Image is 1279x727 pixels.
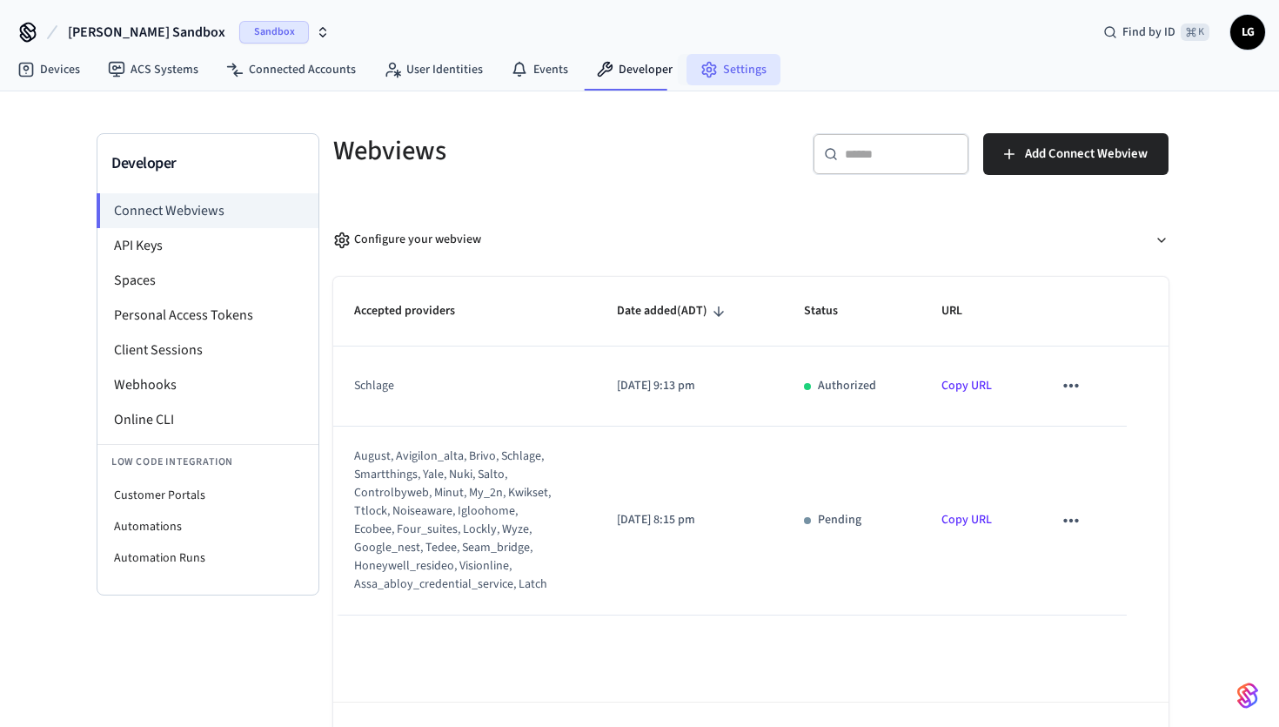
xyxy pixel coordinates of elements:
p: [DATE] 9:13 pm [617,377,762,395]
a: Developer [582,54,686,85]
button: Add Connect Webview [983,133,1169,175]
div: august, avigilon_alta, brivo, schlage, smartthings, yale, nuki, salto, controlbyweb, minut, my_2n... [354,448,553,594]
li: Low Code Integration [97,444,318,480]
li: Customer Portals [97,480,318,511]
table: sticky table [333,277,1169,616]
a: ACS Systems [94,54,212,85]
span: Accepted providers [354,298,478,325]
a: Connected Accounts [212,54,370,85]
div: Find by ID⌘ K [1089,17,1223,48]
div: Configure your webview [333,231,481,249]
a: Copy URL [941,377,992,394]
li: Automations [97,511,318,542]
li: Automation Runs [97,542,318,574]
h5: Webviews [333,133,740,169]
p: [DATE] 8:15 pm [617,511,762,529]
span: LG [1232,17,1263,48]
li: Spaces [97,263,318,298]
li: Connect Webviews [97,193,318,228]
a: User Identities [370,54,497,85]
span: ⌘ K [1181,24,1209,41]
a: Devices [3,54,94,85]
span: Add Connect Webview [1025,143,1148,165]
li: Personal Access Tokens [97,298,318,333]
li: Client Sessions [97,333,318,367]
button: LG [1230,15,1265,50]
div: schlage [354,377,553,395]
span: Status [804,298,860,325]
p: Pending [818,511,861,529]
p: Authorized [818,377,876,395]
img: SeamLogoGradient.69752ec5.svg [1237,682,1258,710]
span: URL [941,298,985,325]
li: Online CLI [97,402,318,437]
h3: Developer [111,151,305,176]
li: API Keys [97,228,318,263]
a: Copy URL [941,511,992,528]
span: Sandbox [239,21,309,44]
span: Find by ID [1122,24,1175,41]
span: [PERSON_NAME] Sandbox [68,22,225,43]
a: Events [497,54,582,85]
span: Date added(ADT) [617,298,730,325]
a: Settings [686,54,780,85]
button: Configure your webview [333,217,1169,263]
li: Webhooks [97,367,318,402]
